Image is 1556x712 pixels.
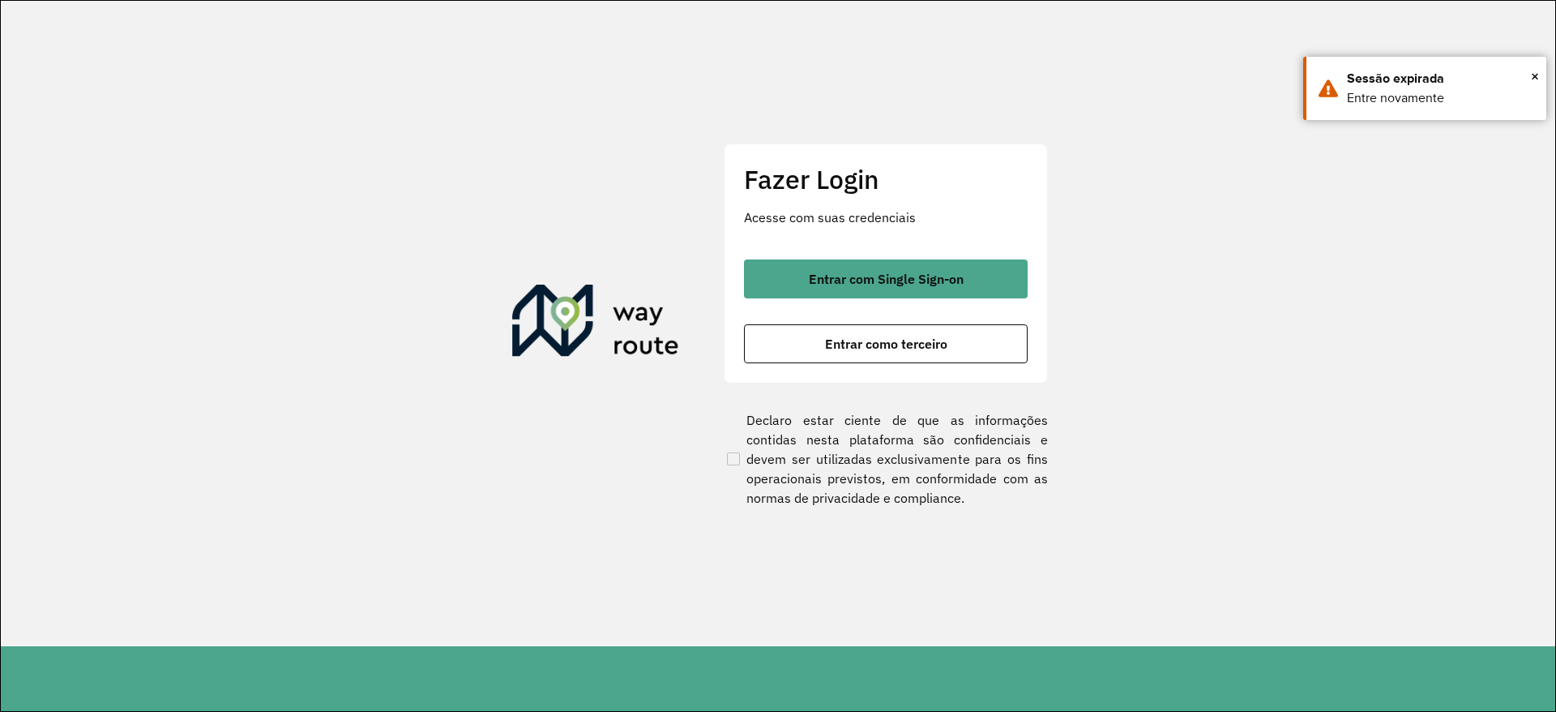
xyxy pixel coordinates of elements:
img: Roteirizador AmbevTech [512,285,679,362]
h2: Fazer Login [744,164,1028,195]
label: Declaro estar ciente de que as informações contidas nesta plataforma são confidenciais e devem se... [724,410,1048,508]
span: Entrar com Single Sign-on [809,272,964,285]
div: Sessão expirada [1347,69,1534,88]
p: Acesse com suas credenciais [744,208,1028,227]
span: × [1531,64,1539,88]
button: Close [1531,64,1539,88]
button: button [744,259,1028,298]
span: Entrar como terceiro [825,337,947,350]
div: Entre novamente [1347,88,1534,108]
button: button [744,324,1028,363]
